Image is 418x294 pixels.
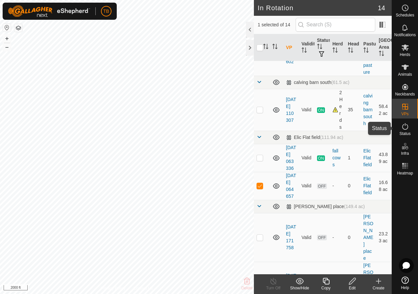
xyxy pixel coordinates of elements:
a: calving barn south [363,93,373,126]
span: 1 selected of 14 [258,21,296,28]
a: Elic Flat field [363,148,372,167]
span: (149.4 ac) [344,204,365,209]
button: Reset Map [3,24,11,32]
p-sorticon: Activate to sort [272,45,278,50]
span: Herds [400,53,410,57]
td: Valid [299,89,314,131]
span: OFF [317,183,327,189]
p-sorticon: Activate to sort [302,48,307,54]
th: Status [314,34,330,61]
th: Head [345,34,361,61]
p-sorticon: Activate to sort [348,48,353,54]
a: Help [392,274,418,292]
a: Elic Flat field [363,176,372,195]
button: Map Layers [14,24,22,32]
p-sorticon: Activate to sort [332,48,338,54]
a: calving barn creek pasture [363,28,373,75]
span: Neckbands [395,92,415,96]
span: Heatmap [397,171,413,175]
p-sorticon: Activate to sort [363,48,369,54]
td: Valid [299,144,314,172]
td: 35 [345,89,361,131]
div: Turn Off [260,285,286,291]
div: Show/Hide [286,285,313,291]
span: Schedules [396,13,414,17]
a: Contact Us [133,285,153,291]
span: TB [103,8,109,15]
span: (61.5 ac) [331,80,349,85]
img: Gallagher Logo [8,5,90,17]
a: [DATE] 063336 [286,145,296,171]
span: Status [399,132,410,136]
div: [PERSON_NAME] place [286,204,365,209]
td: 58.42 ac [376,89,392,131]
input: Search (S) [296,18,375,32]
span: Infra [401,151,409,155]
th: Validity [299,34,314,61]
h2: In Rotation [258,4,378,12]
p-sorticon: Activate to sort [317,45,322,50]
td: 0 [345,213,361,262]
td: 1 [345,144,361,172]
div: Copy [313,285,339,291]
td: Valid [299,172,314,200]
p-sorticon: Activate to sort [379,52,384,57]
div: - [332,182,343,189]
div: Edit [339,285,365,291]
span: ON [317,155,325,161]
th: Herd [330,34,345,61]
a: [PERSON_NAME] place [363,214,373,261]
td: 43.89 ac [376,144,392,172]
div: - [332,234,343,241]
a: [DATE] 064657 [286,173,296,199]
span: Help [401,286,409,290]
td: Valid [299,213,314,262]
td: 16.68 ac [376,172,392,200]
p-sorticon: Activate to sort [263,45,268,50]
a: [DATE] 110307 [286,97,296,123]
div: calving barn south [286,80,350,85]
span: VPs [401,112,408,116]
span: OFF [317,235,327,240]
a: [DATE] 171758 [286,224,296,250]
div: Elic Flat field [286,135,343,140]
td: 23.23 ac [376,213,392,262]
div: 2 Herds [332,89,343,131]
a: Privacy Policy [101,285,126,291]
td: 0 [345,172,361,200]
button: + [3,35,11,42]
th: [GEOGRAPHIC_DATA] Area [376,34,392,61]
span: Notifications [394,33,416,37]
button: – [3,43,11,51]
th: Pasture [361,34,376,61]
div: fall cows [332,147,343,168]
div: Create [365,285,392,291]
span: (111.94 ac) [320,135,343,140]
th: VP [283,34,299,61]
span: 14 [378,3,385,13]
span: ON [317,107,325,113]
span: Animals [398,72,412,76]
